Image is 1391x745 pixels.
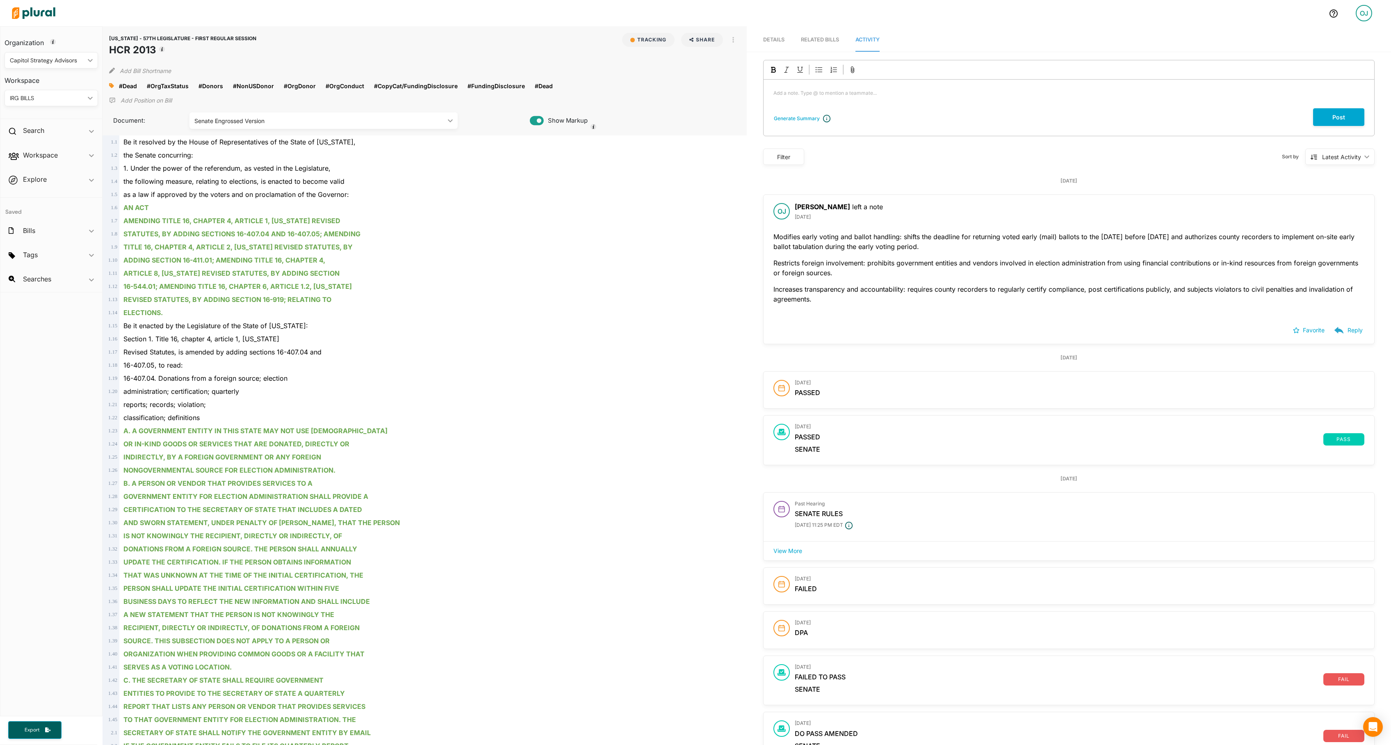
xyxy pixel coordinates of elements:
[795,628,808,637] span: DPA
[123,387,239,395] span: administration; certification; quarterly
[763,177,1375,185] div: [DATE]
[123,453,321,461] ins: INDIRECTLY, BY A FOREIGN GOVERNMENT OR ANY FOREIGN
[121,96,172,105] p: Add Position on Bill
[108,402,117,407] span: 1 . 21
[108,651,117,657] span: 1 . 40
[108,559,117,565] span: 1 . 33
[108,297,117,302] span: 1 . 13
[1322,153,1361,161] div: Latest Activity
[108,638,117,644] span: 1 . 39
[467,82,525,89] span: #FundingDisclosure
[795,214,1364,220] h3: [DATE]
[795,203,883,211] span: left a note
[123,164,331,172] span: 1. Under the power of the referendum, as vested in the Legislature,
[1328,734,1359,738] span: fail
[773,258,1364,278] p: Restricts foreign involvement: prohibits government entities and vendors involved in election adm...
[108,415,117,420] span: 1 . 22
[123,676,324,684] ins: C. THE SECRETARY OF STATE SHALL REQUIRE GOVERNMENT
[374,82,458,89] span: #CopyCat/FundingDisclosure
[23,250,38,259] h2: Tags
[123,427,388,435] ins: A. A GOVERNMENT ENTITY IN THIS STATE MAY NOT USE [DEMOGRAPHIC_DATA]
[123,597,370,606] ins: BUSINESS DAYS TO REFLECT THE NEW INFORMATION AND SHALL INCLUDE
[108,336,117,342] span: 1 . 16
[111,178,117,184] span: 1 . 4
[111,152,117,158] span: 1 . 2
[111,192,117,197] span: 1 . 5
[123,505,362,514] ins: CERTIFICATION TO THE SECRETARY OF STATE THAT INCLUDES A DATED
[855,37,880,43] span: Activity
[23,126,44,135] h2: Search
[108,533,117,539] span: 1 . 31
[123,637,330,645] ins: SOURCE. THIS SUBSECTION DOES NOT APPLY TO A PERSON OR
[374,82,458,90] a: #CopyCat/FundingDisclosure
[108,270,117,276] span: 1 . 11
[326,82,364,89] span: #OrgConduct
[123,689,345,697] ins: ENTITIES TO PROVIDE TO THE SECRETARY OF STATE A QUARTERLY
[123,203,149,212] ins: AN ACT
[123,414,200,422] span: classification; definitions
[1303,327,1325,333] p: Favorite
[233,82,274,89] span: #NonUSDonor
[771,114,822,123] button: Generate Summary
[765,545,810,557] button: View More
[123,492,368,500] ins: GOVERNMENT ENTITY FOR ELECTION ADMINISTRATION SHALL PROVIDE A
[123,269,340,277] ins: ARTICLE 8, [US_STATE] REVISED STATUTES, BY ADDING SECTION
[1282,153,1305,160] span: Sort by
[795,501,1364,507] h3: Past Hearing
[108,546,117,552] span: 1 . 32
[795,576,1364,582] h3: [DATE]
[123,571,363,579] ins: THAT WAS UNKNOWN AT THE TIME OF THE INITIAL CERTIFICATION, THE
[795,380,1364,386] h3: [DATE]
[111,231,117,237] span: 1 . 8
[795,203,850,211] b: [PERSON_NAME]
[123,650,365,658] ins: ORGANIZATION WHEN PROVIDING COMMON GOODS OR A FACILITY THAT
[108,441,117,447] span: 1 . 24
[198,82,223,89] span: #Donors
[108,690,117,696] span: 1 . 43
[108,349,117,355] span: 1 . 17
[773,232,1364,251] p: Modifies early voting and ballot handling: shifts the deadline for returning voted early (mail) b...
[158,46,166,53] div: Tooltip anchor
[108,257,117,263] span: 1 . 10
[284,82,316,89] span: #OrgDonor
[123,243,353,251] ins: TITLE 16, CHAPTER 4, ARTICLE 2, [US_STATE] REVISED STATUTES, BY
[123,282,352,290] ins: 16-544.01; AMENDING TITLE 16, CHAPTER 6, ARTICLE 1.2, [US_STATE]
[123,348,322,356] span: Revised Statutes, is amended by adding sections 16-407.04 and
[123,729,371,737] ins: SECRETARY OF STATE SHALL NOTIFY THE GOVERNMENT ENTITY BY EMAIL
[1328,677,1359,682] span: fail
[1328,437,1359,442] span: pass
[119,82,137,89] span: #Dead
[795,664,1364,670] h3: [DATE]
[795,685,820,693] span: Senate
[198,82,223,90] a: #Donors
[123,309,163,317] ins: ELECTIONS.
[123,361,183,369] span: 16-407.05, to read:
[123,151,193,159] span: the Senate concurring:
[23,151,58,160] h2: Workspace
[1348,327,1363,333] p: Reply
[284,82,316,90] a: #OrgDonor
[773,284,1364,304] p: Increases transparency and accountability: requires county recorders to regularly certify complia...
[123,440,349,448] ins: OR IN-KIND GOODS OR SERVICES THAT ARE DONATED, DIRECTLY OR
[123,335,279,343] span: Section 1. Title 16, chapter 4, article 1, [US_STATE]
[109,94,172,107] div: Add Position Statement
[795,424,1364,430] h3: [DATE]
[1349,2,1379,25] a: OJ
[108,704,117,709] span: 1 . 44
[49,38,57,46] div: Tooltip anchor
[109,43,256,57] h1: HCR 2013
[5,31,98,49] h3: Organization
[763,37,784,43] span: Details
[108,572,117,578] span: 1 . 34
[535,82,553,89] span: #Dead
[590,123,597,130] div: Tooltip anchor
[147,82,189,89] span: #OrgTaxStatus
[681,33,723,47] button: Share
[108,310,117,315] span: 1 . 14
[233,82,274,90] a: #NonUSDonor
[108,599,117,604] span: 1 . 36
[111,205,117,210] span: 1 . 6
[123,322,308,330] span: Be it enacted by the Legislature of the State of [US_STATE]:
[544,116,588,125] span: Show Markup
[108,520,117,526] span: 1 . 30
